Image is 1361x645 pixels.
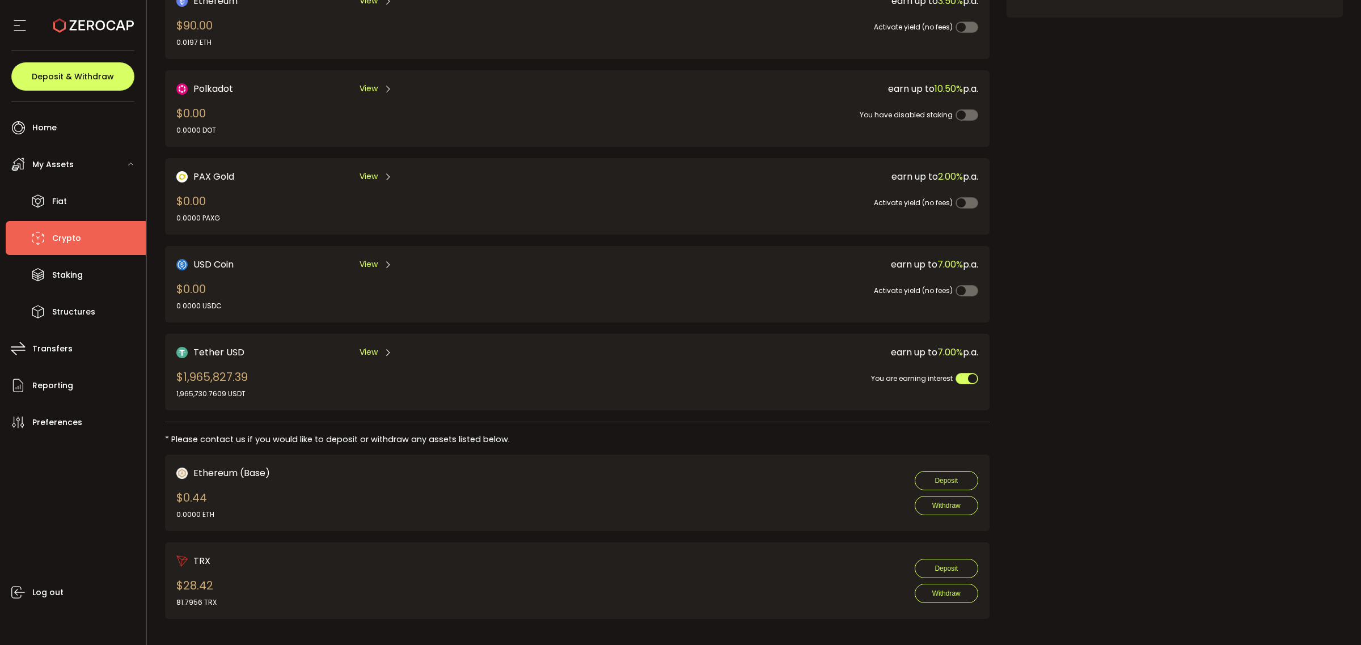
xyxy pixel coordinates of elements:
[874,22,953,32] span: Activate yield (no fees)
[938,170,963,183] span: 2.00%
[176,17,213,48] div: $90.00
[32,414,82,431] span: Preferences
[935,565,958,572] span: Deposit
[176,597,217,608] div: 81.7956 TRX
[560,345,978,359] div: earn up to p.a.
[176,510,214,520] div: 0.0000 ETH
[176,171,188,183] img: PAX Gold
[176,389,248,399] div: 1,965,730.7609 USDT
[176,193,220,223] div: $0.00
[32,73,114,80] span: Deposit & Withdraw
[937,258,963,271] span: 7.00%
[52,267,83,283] span: Staking
[871,374,953,383] span: You are earning interest
[874,286,953,295] span: Activate yield (no fees)
[935,477,958,485] span: Deposit
[176,281,222,311] div: $0.00
[932,502,961,510] span: Withdraw
[32,156,74,173] span: My Assets
[52,304,95,320] span: Structures
[176,347,188,358] img: Tether USD
[176,125,216,135] div: 0.0000 DOT
[937,346,963,359] span: 7.00%
[915,584,978,603] button: Withdraw
[176,301,222,311] div: 0.0000 USDC
[560,257,978,271] div: earn up to p.a.
[915,496,978,515] button: Withdraw
[360,258,378,270] span: View
[860,110,953,120] span: You have disabled staking
[176,105,216,135] div: $0.00
[193,554,210,568] span: TRX
[874,198,953,207] span: Activate yield (no fees)
[165,434,990,445] div: * Please contact us if you would like to deposit or withdraw any assets listed below.
[560,82,978,96] div: earn up to p.a.
[176,577,217,608] div: $28.42
[1304,591,1361,645] iframe: Chat Widget
[32,120,57,136] span: Home
[935,82,963,95] span: 10.50%
[915,559,978,578] button: Deposit
[193,466,270,480] span: Ethereum (Base)
[176,555,188,567] img: trx_portfolio.png
[176,37,213,48] div: 0.0197 ETH
[176,368,248,399] div: $1,965,827.39
[11,62,134,91] button: Deposit & Withdraw
[32,377,73,394] span: Reporting
[176,83,188,95] img: DOT
[360,83,378,95] span: View
[932,589,961,597] span: Withdraw
[193,82,233,96] span: Polkadot
[176,213,220,223] div: 0.0000 PAXG
[52,193,67,210] span: Fiat
[560,169,978,184] div: earn up to p.a.
[193,169,234,184] span: PAX Gold
[360,171,378,183] span: View
[193,345,244,359] span: Tether USD
[32,584,64,601] span: Log out
[176,259,188,270] img: USD Coin
[193,257,234,271] span: USD Coin
[176,489,214,520] div: $0.44
[360,346,378,358] span: View
[52,230,81,247] span: Crypto
[32,341,73,357] span: Transfers
[176,468,188,479] img: zuPXiwguUFiBOIQyqLOiXsnnNitlx7q4LCwEbLHADjIpTka+Lip0HH8D0VTrd02z+wEAAAAASUVORK5CYII=
[915,471,978,490] button: Deposit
